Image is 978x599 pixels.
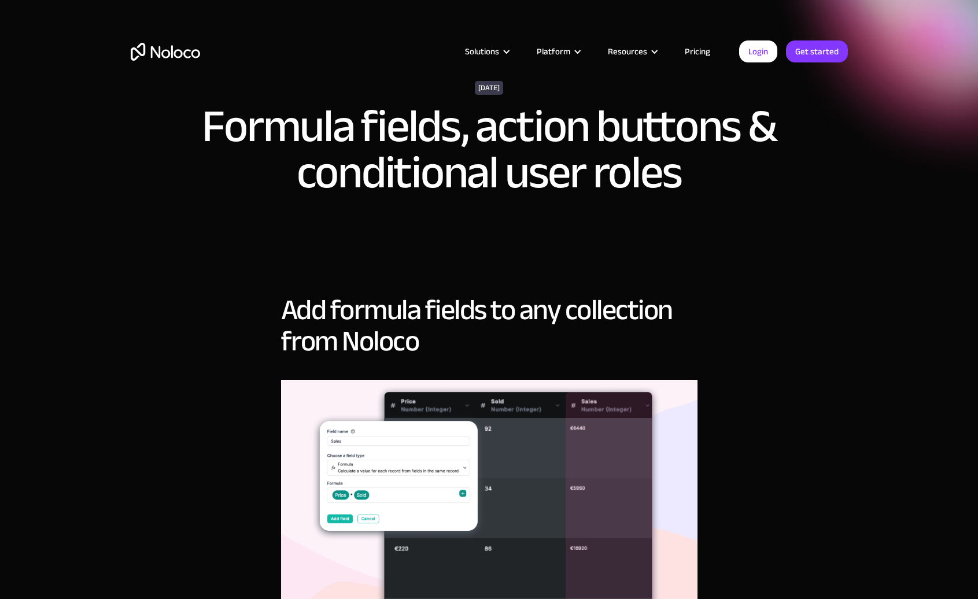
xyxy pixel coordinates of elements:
h2: Add formula fields to any collection from Noloco [281,294,697,357]
div: Platform [522,44,593,59]
a: Login [739,40,777,62]
div: Solutions [451,44,522,59]
div: Resources [608,44,647,59]
div: Platform [537,44,570,59]
h1: Formula fields, action buttons & conditional user roles [191,103,787,196]
a: Get started [786,40,848,62]
div: Solutions [465,44,499,59]
a: Pricing [670,44,725,59]
div: Resources [593,44,670,59]
a: home [131,43,200,61]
